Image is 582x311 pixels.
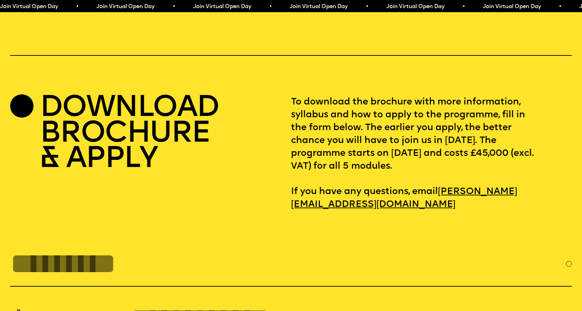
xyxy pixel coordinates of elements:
[291,183,517,213] a: [PERSON_NAME][EMAIL_ADDRESS][DOMAIN_NAME]
[269,4,272,9] span: •
[462,4,465,9] span: •
[365,4,368,9] span: •
[291,96,572,211] p: To download the brochure with more information, syllabus and how to apply to the programme, fill ...
[558,4,561,9] span: •
[40,96,219,172] h2: DOWNLOAD BROCHURE & APPLY
[172,4,175,9] span: •
[75,4,79,9] span: •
